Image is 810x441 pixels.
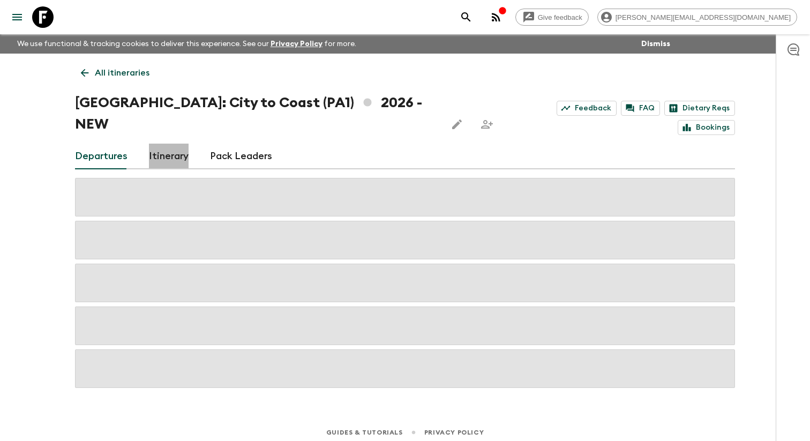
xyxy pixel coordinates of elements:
a: Give feedback [515,9,589,26]
a: All itineraries [75,62,155,84]
a: Dietary Reqs [664,101,735,116]
a: Bookings [678,120,735,135]
a: Pack Leaders [210,144,272,169]
a: Departures [75,144,127,169]
a: Privacy Policy [424,427,484,438]
span: Give feedback [532,13,588,21]
span: [PERSON_NAME][EMAIL_ADDRESS][DOMAIN_NAME] [610,13,797,21]
button: Dismiss [639,36,673,51]
a: Privacy Policy [271,40,322,48]
a: Guides & Tutorials [326,427,403,438]
button: menu [6,6,28,28]
div: [PERSON_NAME][EMAIL_ADDRESS][DOMAIN_NAME] [597,9,797,26]
p: We use functional & tracking cookies to deliver this experience. See our for more. [13,34,361,54]
h1: [GEOGRAPHIC_DATA]: City to Coast (PA1) 2026 - NEW [75,92,438,135]
span: Share this itinerary [476,114,498,135]
p: All itineraries [95,66,149,79]
button: Edit this itinerary [446,114,468,135]
a: FAQ [621,101,660,116]
a: Feedback [557,101,617,116]
a: Itinerary [149,144,189,169]
button: search adventures [455,6,477,28]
